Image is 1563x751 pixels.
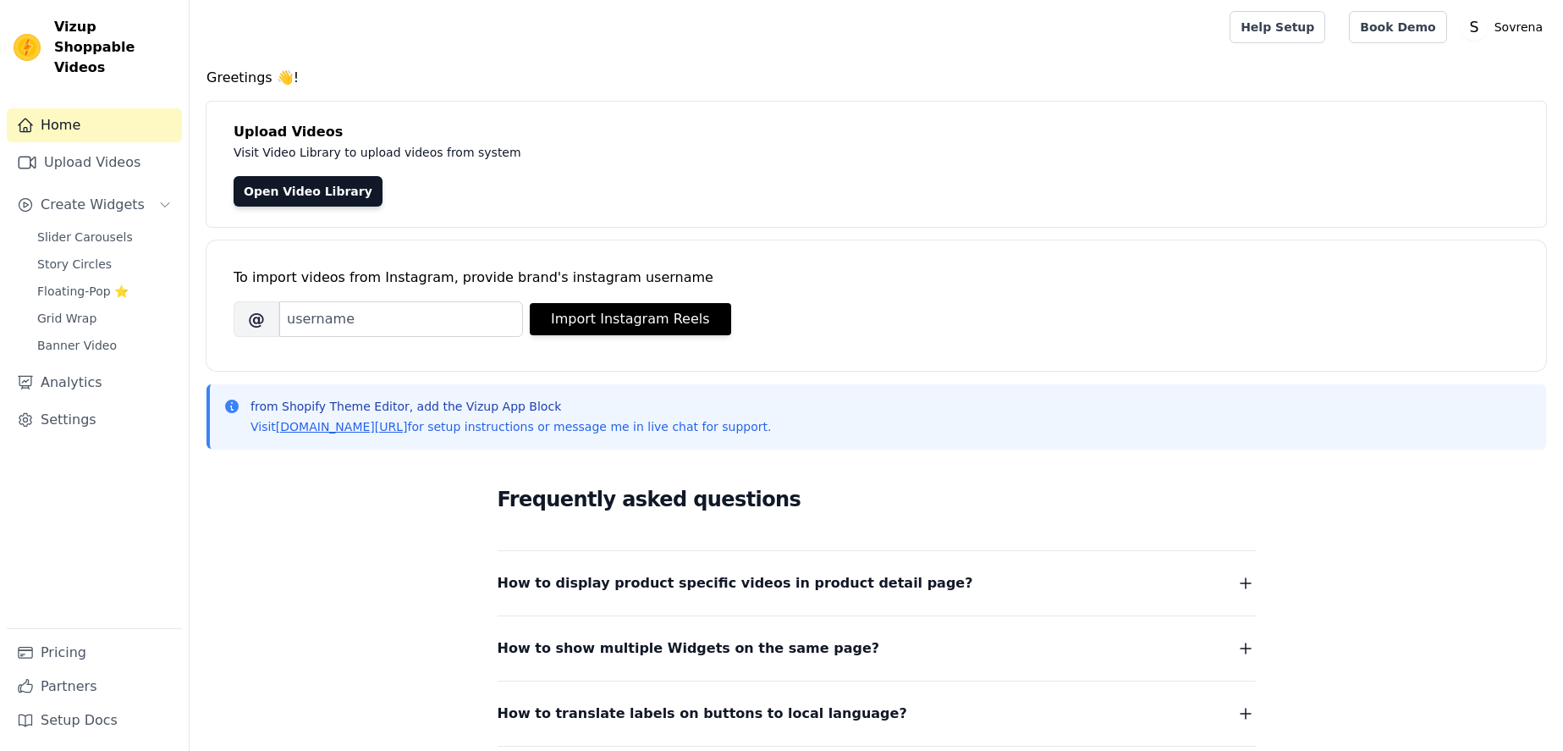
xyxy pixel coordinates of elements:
span: Banner Video [37,337,117,354]
span: How to show multiple Widgets on the same page? [498,637,880,660]
p: Sovrena [1488,12,1549,42]
a: Setup Docs [7,704,182,737]
a: Partners [7,670,182,704]
a: [DOMAIN_NAME][URL] [276,420,408,433]
button: How to display product specific videos in product detail page? [498,572,1256,595]
img: Vizup [14,34,41,61]
span: Create Widgets [41,195,145,215]
a: Floating-Pop ⭐ [27,279,182,303]
a: Grid Wrap [27,306,182,330]
h4: Upload Videos [234,122,1519,142]
a: Book Demo [1349,11,1446,43]
h2: Frequently asked questions [498,483,1256,516]
button: Import Instagram Reels [530,303,731,335]
a: Help Setup [1230,11,1325,43]
p: Visit Video Library to upload videos from system [234,142,992,163]
input: username [279,301,523,337]
p: Visit for setup instructions or message me in live chat for support. [250,418,771,435]
a: Settings [7,403,182,437]
h4: Greetings 👋! [206,68,1546,88]
a: Analytics [7,366,182,400]
button: Create Widgets [7,188,182,222]
a: Story Circles [27,252,182,276]
button: S Sovrena [1461,12,1549,42]
a: Banner Video [27,334,182,357]
a: Home [7,108,182,142]
span: Slider Carousels [37,229,133,246]
span: Story Circles [37,256,112,273]
span: Grid Wrap [37,310,96,327]
span: Floating-Pop ⭐ [37,283,129,300]
button: How to show multiple Widgets on the same page? [498,637,1256,660]
span: How to display product specific videos in product detail page? [498,572,973,595]
text: S [1469,19,1478,36]
a: Upload Videos [7,146,182,179]
button: How to translate labels on buttons to local language? [498,702,1256,726]
span: Vizup Shoppable Videos [54,17,175,78]
span: How to translate labels on buttons to local language? [498,702,907,726]
a: Slider Carousels [27,225,182,249]
a: Pricing [7,636,182,670]
p: from Shopify Theme Editor, add the Vizup App Block [250,398,771,415]
a: Open Video Library [234,176,382,207]
span: @ [234,301,279,337]
div: To import videos from Instagram, provide brand's instagram username [234,268,1519,288]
